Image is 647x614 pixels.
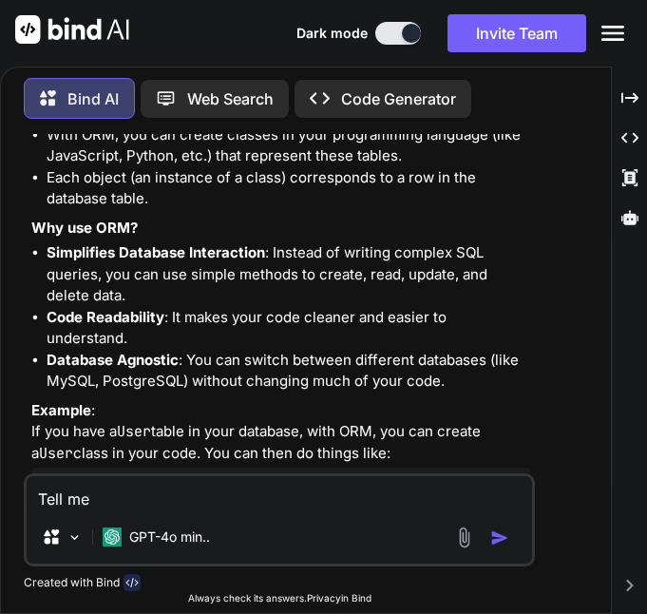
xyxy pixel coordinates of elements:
[24,575,120,590] p: Created with Bind
[15,15,129,44] img: Bind AI
[117,422,151,441] code: User
[47,307,531,350] li: : It makes your code cleaner and easier to understand.
[67,87,119,110] p: Bind AI
[39,444,73,463] code: User
[447,14,586,52] button: Invite Team
[47,125,531,167] li: With ORM, you can create classes in your programming language (like JavaScript, Python, etc.) tha...
[453,527,475,548] img: attachment
[47,350,531,393] li: : You can switch between different databases (like MySQL, PostgreSQL) without changing much of yo...
[24,591,535,605] p: Always check its answers. in Bind
[47,167,531,210] li: Each object (an instance of a class) corresponds to a row in the database table.
[31,401,91,419] strong: Example
[47,242,531,307] li: : Instead of writing complex SQL queries, you can use simple methods to create, read, update, and...
[490,528,509,547] img: icon
[187,87,274,110] p: Web Search
[103,528,122,547] img: GPT-4o mini
[296,24,368,43] span: Dark mode
[31,400,531,465] p: : If you have a table in your database, with ORM, you can create a class in your code. You can th...
[31,219,138,237] strong: Why use ORM?
[307,592,341,604] span: Privacy
[47,243,265,261] strong: Simplifies Database Interaction
[47,308,164,326] strong: Code Readability
[129,528,210,547] p: GPT-4o min..
[341,87,456,110] p: Code Generator
[47,351,179,369] strong: Database Agnostic
[67,529,83,546] img: Pick Models
[124,574,141,591] img: bind-logo
[27,476,532,510] textarea: Tell me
